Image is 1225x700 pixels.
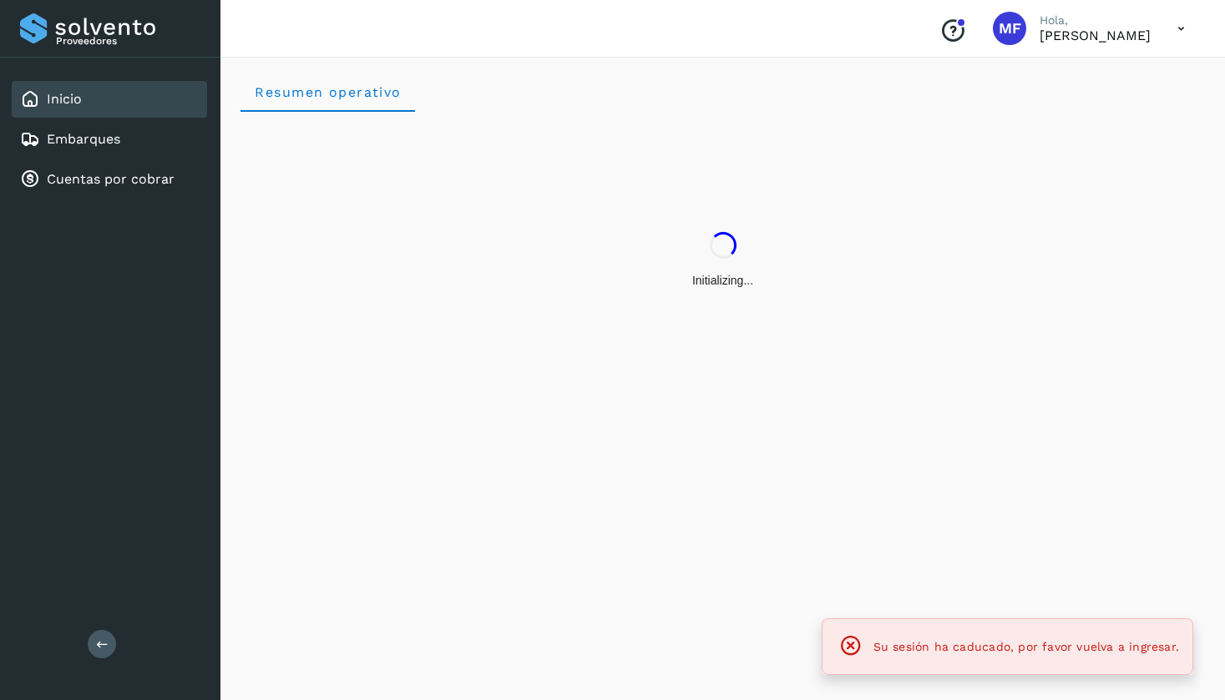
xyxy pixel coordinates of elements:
p: Proveedores [56,35,200,47]
div: Embarques [12,121,207,158]
span: Resumen operativo [254,84,402,100]
div: Cuentas por cobrar [12,161,207,198]
p: MONICA FONTES CHAVEZ [1040,28,1151,43]
span: Su sesión ha caducado, por favor vuelva a ingresar. [873,640,1179,653]
p: Hola, [1040,13,1151,28]
div: Inicio [12,81,207,118]
a: Cuentas por cobrar [47,171,175,187]
a: Inicio [47,91,82,107]
a: Embarques [47,131,120,147]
